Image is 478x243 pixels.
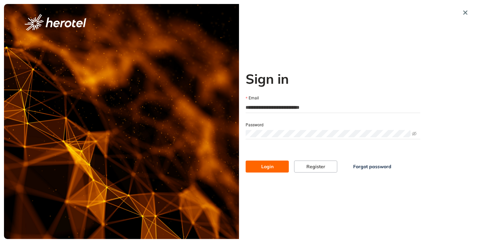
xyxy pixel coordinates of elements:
label: Password [246,122,264,128]
button: logo [14,14,97,31]
img: cover image [4,4,239,239]
label: Email [246,95,259,101]
input: Password [246,130,411,137]
button: Login [246,161,289,173]
span: Register [306,163,325,170]
span: eye-invisible [412,131,417,136]
span: Forgot password [353,163,391,170]
h2: Sign in [246,71,420,87]
img: logo [25,14,86,31]
span: Login [261,163,274,170]
input: Email [246,102,420,112]
button: Forgot password [343,161,402,173]
button: Register [294,161,337,173]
